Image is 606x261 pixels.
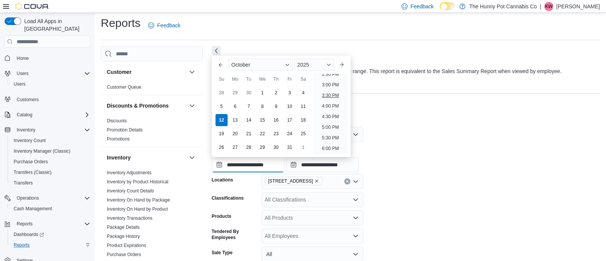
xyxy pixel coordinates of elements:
div: day-16 [270,114,282,126]
a: Transfers [11,178,36,188]
input: Dark Mode [440,2,456,10]
span: Users [14,81,25,87]
div: day-30 [270,141,282,153]
a: Users [11,80,28,89]
span: Customer Queue [107,84,141,90]
button: Open list of options [353,233,359,239]
button: Remove 2103 Yonge St from selection in this group [314,179,319,183]
button: Cash Management [8,203,93,214]
a: Inventory Count [11,136,49,145]
button: Catalog [2,109,93,120]
div: Th [270,73,282,85]
div: day-30 [243,87,255,99]
div: day-21 [243,128,255,140]
div: day-10 [284,100,296,113]
span: Reports [14,242,30,248]
span: Users [14,69,90,78]
a: Inventory Count Details [107,188,154,194]
span: Home [17,55,29,61]
span: Product Expirations [107,242,146,248]
a: Home [14,54,32,63]
span: Customers [14,95,90,104]
p: | [540,2,541,11]
span: Inventory [14,125,90,134]
span: Operations [14,194,90,203]
span: Transfers (Classic) [14,169,52,175]
a: Promotion Details [107,127,143,133]
a: Inventory Adjustments [107,170,151,175]
button: Previous Month [215,59,227,71]
a: Inventory by Product Historical [107,179,169,184]
button: Purchase Orders [8,156,93,167]
label: Locations [212,177,233,183]
span: Reports [11,241,90,250]
span: Cash Management [11,204,90,213]
span: [STREET_ADDRESS] [268,177,313,185]
li: 3:00 PM [319,80,342,89]
button: Customer [187,67,197,77]
h3: Discounts & Promotions [107,102,169,109]
button: Transfers [8,178,93,188]
div: day-24 [284,128,296,140]
div: day-27 [229,141,241,153]
span: 2025 [297,62,309,68]
div: day-1 [297,141,309,153]
a: Inventory On Hand by Product [107,206,168,212]
label: Products [212,213,231,219]
span: Purchase Orders [107,252,141,258]
div: day-12 [216,114,228,126]
div: Sa [297,73,309,85]
span: Inventory Adjustments [107,170,151,176]
div: day-28 [216,87,228,99]
button: Transfers (Classic) [8,167,93,178]
button: Inventory Manager (Classic) [8,146,93,156]
button: Inventory [187,153,197,162]
span: Package Details [107,224,140,230]
div: day-22 [256,128,269,140]
div: day-3 [284,87,296,99]
div: day-26 [216,141,228,153]
span: Cash Management [14,206,52,212]
div: Button. Open the month selector. October is currently selected. [228,59,293,71]
button: Discounts & Promotions [107,102,186,109]
span: Users [11,80,90,89]
a: Purchase Orders [11,157,51,166]
button: Catalog [14,110,35,119]
span: Discounts [107,118,127,124]
a: Cash Management [11,204,55,213]
input: Press the down key to open a popover containing a calendar. [286,157,359,172]
div: Mo [229,73,241,85]
p: The Hunny Pot Cannabis Co [469,2,537,11]
span: Inventory Count [11,136,90,145]
button: Operations [14,194,42,203]
a: Purchase Orders [107,252,141,257]
ul: Time [313,74,348,154]
span: 2103 Yonge St [265,177,323,185]
li: 6:00 PM [319,144,342,153]
button: Inventory [2,125,93,135]
a: Customers [14,95,42,104]
div: day-5 [216,100,228,113]
a: Reports [11,241,33,250]
button: Next month [336,59,348,71]
span: Inventory [17,127,35,133]
span: Inventory Transactions [107,215,153,221]
span: Load All Apps in [GEOGRAPHIC_DATA] [21,17,90,33]
a: Inventory Transactions [107,216,153,221]
div: day-13 [229,114,241,126]
button: Reports [2,219,93,229]
button: Open list of options [353,197,359,203]
div: Tu [243,73,255,85]
span: Purchase Orders [14,159,48,165]
div: day-23 [270,128,282,140]
li: 4:30 PM [319,112,342,121]
a: Discounts [107,118,127,123]
div: day-6 [229,100,241,113]
div: Kali Wehlann [544,2,553,11]
a: Product Expirations [107,243,146,248]
span: Transfers [14,180,33,186]
div: Su [216,73,228,85]
input: Press the down key to enter a popover containing a calendar. Press the escape key to close the po... [212,157,284,172]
